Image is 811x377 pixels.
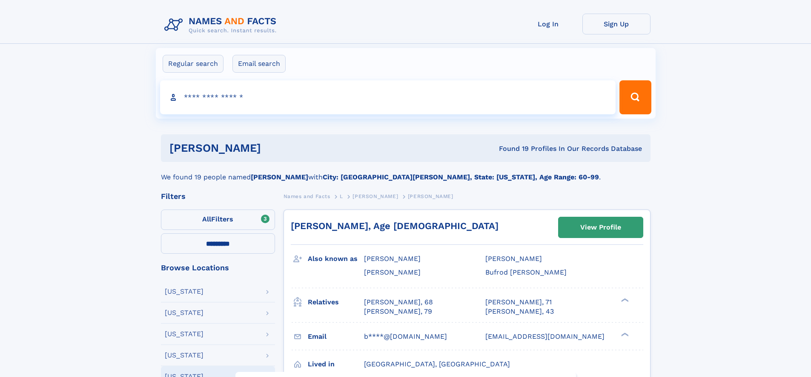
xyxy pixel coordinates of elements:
a: L [340,191,343,201]
span: [EMAIL_ADDRESS][DOMAIN_NAME] [485,332,605,340]
a: Names and Facts [284,191,330,201]
h3: Email [308,329,364,344]
div: View Profile [580,218,621,237]
span: [GEOGRAPHIC_DATA], [GEOGRAPHIC_DATA] [364,360,510,368]
b: City: [GEOGRAPHIC_DATA][PERSON_NAME], State: [US_STATE], Age Range: 60-99 [323,173,599,181]
a: View Profile [559,217,643,238]
div: [US_STATE] [165,288,203,295]
span: All [202,215,211,223]
div: Browse Locations [161,264,275,272]
label: Regular search [163,55,224,73]
span: Bufrod [PERSON_NAME] [485,268,567,276]
div: Found 19 Profiles In Our Records Database [380,144,642,153]
img: Logo Names and Facts [161,14,284,37]
div: [US_STATE] [165,352,203,359]
a: Log In [514,14,582,34]
a: [PERSON_NAME], 68 [364,298,433,307]
a: [PERSON_NAME] [352,191,398,201]
h3: Relatives [308,295,364,309]
a: [PERSON_NAME], Age [DEMOGRAPHIC_DATA] [291,221,499,231]
div: Filters [161,193,275,200]
h3: Also known as [308,252,364,266]
div: ❯ [619,297,629,303]
a: [PERSON_NAME], 71 [485,298,552,307]
span: [PERSON_NAME] [408,193,453,199]
label: Email search [232,55,286,73]
a: Sign Up [582,14,651,34]
div: We found 19 people named with . [161,162,651,182]
button: Search Button [619,80,651,114]
div: [US_STATE] [165,331,203,337]
b: [PERSON_NAME] [251,173,308,181]
span: [PERSON_NAME] [352,193,398,199]
label: Filters [161,210,275,230]
a: [PERSON_NAME], 79 [364,307,432,316]
span: [PERSON_NAME] [364,268,421,276]
span: [PERSON_NAME] [485,255,542,263]
h1: [PERSON_NAME] [169,143,380,153]
input: search input [160,80,616,114]
a: [PERSON_NAME], 43 [485,307,554,316]
div: ❯ [619,332,629,337]
span: [PERSON_NAME] [364,255,421,263]
div: [US_STATE] [165,309,203,316]
span: L [340,193,343,199]
h3: Lived in [308,357,364,371]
